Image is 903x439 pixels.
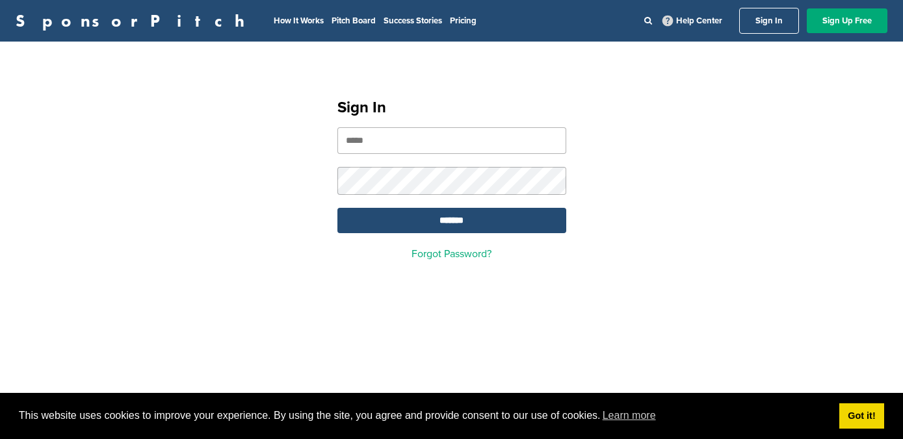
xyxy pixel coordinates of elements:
[601,406,658,425] a: learn more about cookies
[384,16,442,26] a: Success Stories
[839,403,884,429] a: dismiss cookie message
[739,8,799,34] a: Sign In
[660,13,725,29] a: Help Center
[274,16,324,26] a: How It Works
[16,12,253,29] a: SponsorPitch
[337,96,566,119] h1: Sign In
[332,16,376,26] a: Pitch Board
[450,16,477,26] a: Pricing
[412,247,491,260] a: Forgot Password?
[19,406,829,425] span: This website uses cookies to improve your experience. By using the site, you agree and provide co...
[807,8,887,33] a: Sign Up Free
